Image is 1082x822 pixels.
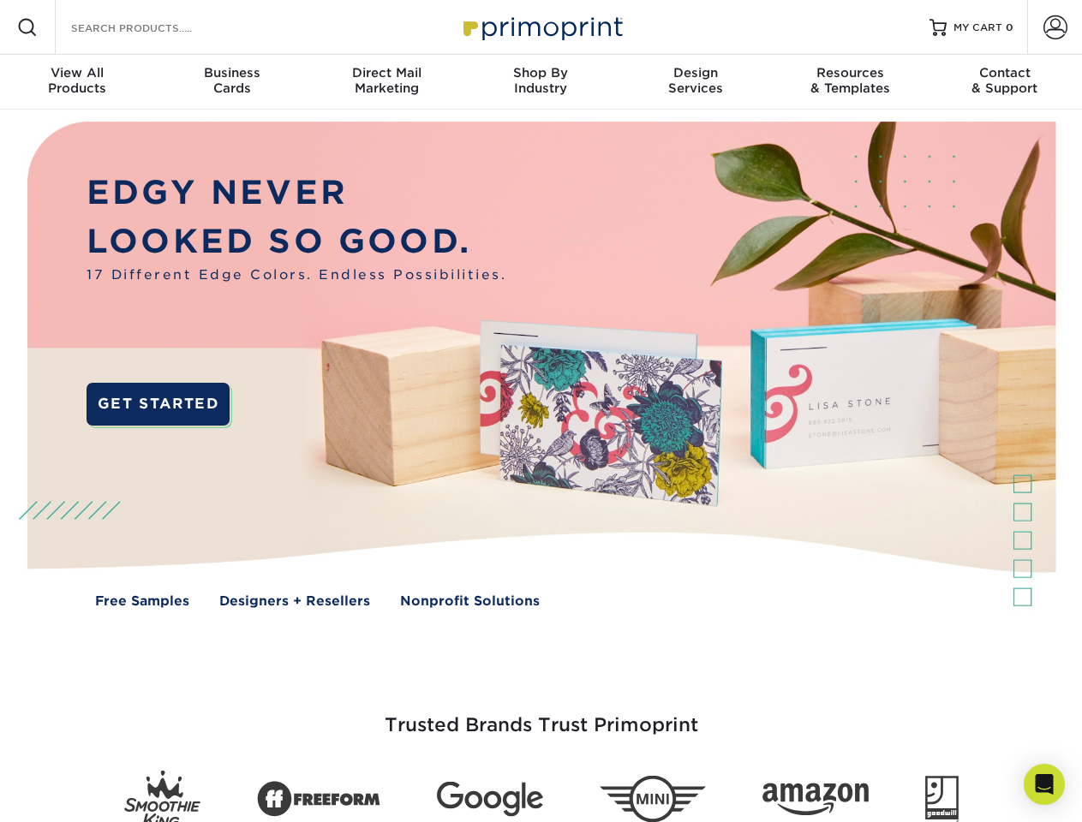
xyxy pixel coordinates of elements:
a: Free Samples [95,592,189,611]
span: Shop By [463,65,618,80]
span: Business [154,65,308,80]
a: DesignServices [619,55,773,110]
div: Cards [154,65,308,96]
a: BusinessCards [154,55,308,110]
div: & Templates [773,65,927,96]
span: MY CART [953,21,1002,35]
span: 17 Different Edge Colors. Endless Possibilities. [87,265,506,285]
img: Primoprint [456,9,627,45]
p: LOOKED SO GOOD. [87,217,506,266]
span: 0 [1006,21,1013,33]
a: Resources& Templates [773,55,927,110]
span: Resources [773,65,927,80]
div: Open Intercom Messenger [1024,764,1065,805]
a: Nonprofit Solutions [400,592,540,611]
span: Contact [928,65,1082,80]
a: Designers + Resellers [219,592,370,611]
a: Contact& Support [928,55,1082,110]
div: Industry [463,65,618,96]
a: Direct MailMarketing [309,55,463,110]
h3: Trusted Brands Trust Primoprint [40,673,1043,757]
p: EDGY NEVER [87,169,506,217]
a: Shop ByIndustry [463,55,618,110]
img: Goodwill [925,776,959,822]
iframe: Google Customer Reviews [4,770,146,816]
div: Services [619,65,773,96]
span: Direct Mail [309,65,463,80]
a: GET STARTED [87,383,230,426]
span: Design [619,65,773,80]
img: Amazon [762,783,869,816]
input: SEARCH PRODUCTS..... [69,17,236,38]
img: Google [437,782,543,817]
div: & Support [928,65,1082,96]
div: Marketing [309,65,463,96]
